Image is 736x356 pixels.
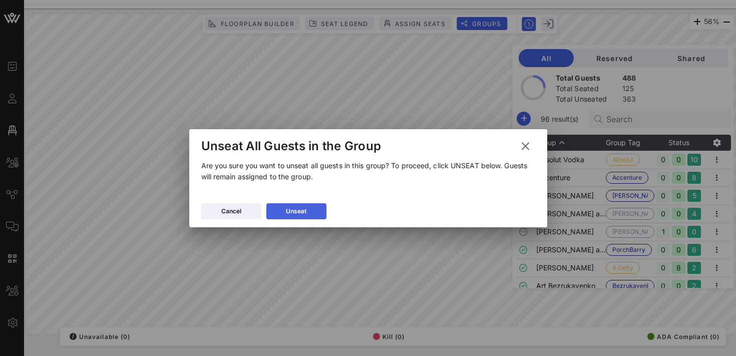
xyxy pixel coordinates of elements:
[201,160,535,182] p: Are you sure you want to unseat all guests in this group? To proceed, click UNSEAT below. Guests ...
[221,206,241,216] div: Cancel
[266,203,326,219] button: Unseat
[286,206,306,216] div: Unseat
[201,203,261,219] button: Cancel
[201,139,382,154] div: Unseat All Guests in the Group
